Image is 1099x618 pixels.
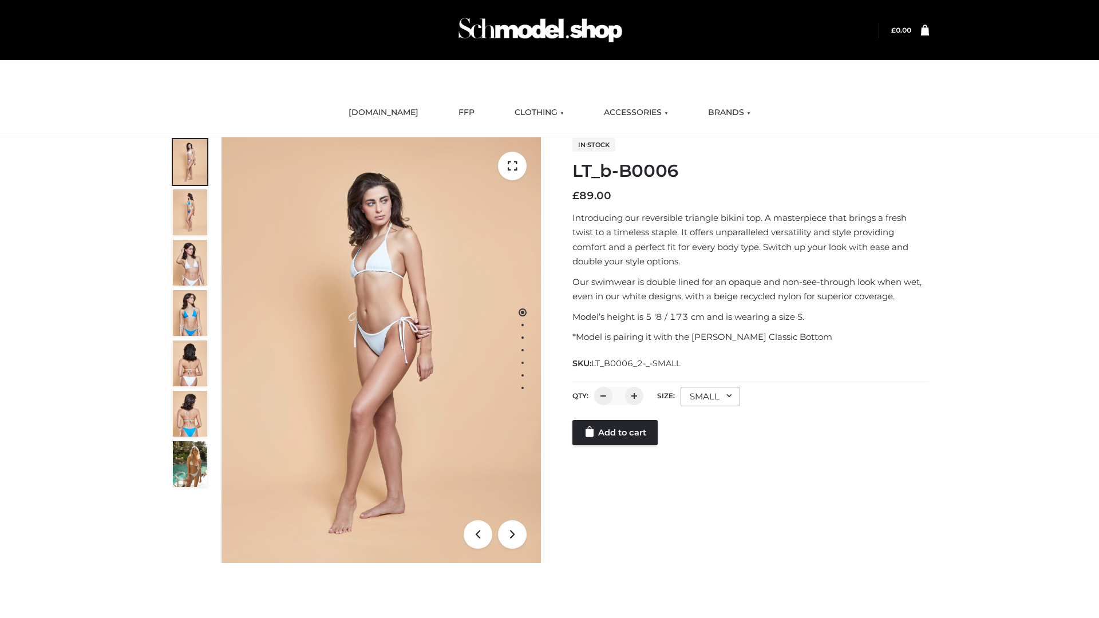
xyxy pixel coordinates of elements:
span: LT_B0006_2-_-SMALL [591,358,681,369]
h1: LT_b-B0006 [572,161,929,181]
a: BRANDS [699,100,759,125]
img: ArielClassicBikiniTop_CloudNine_AzureSky_OW114ECO_3-scaled.jpg [173,240,207,286]
a: [DOMAIN_NAME] [340,100,427,125]
span: In stock [572,138,615,152]
bdi: 0.00 [891,26,911,34]
img: ArielClassicBikiniTop_CloudNine_AzureSky_OW114ECO_1-scaled.jpg [173,139,207,185]
label: Size: [657,391,675,400]
span: £ [891,26,896,34]
img: ArielClassicBikiniTop_CloudNine_AzureSky_OW114ECO_8-scaled.jpg [173,391,207,437]
div: SMALL [681,387,740,406]
span: £ [572,189,579,202]
p: Model’s height is 5 ‘8 / 173 cm and is wearing a size S. [572,310,929,324]
img: Schmodel Admin 964 [454,7,626,53]
bdi: 89.00 [572,189,611,202]
img: ArielClassicBikiniTop_CloudNine_AzureSky_OW114ECO_7-scaled.jpg [173,340,207,386]
img: Arieltop_CloudNine_AzureSky2.jpg [173,441,207,487]
img: ArielClassicBikiniTop_CloudNine_AzureSky_OW114ECO_4-scaled.jpg [173,290,207,336]
a: ACCESSORIES [595,100,677,125]
p: Introducing our reversible triangle bikini top. A masterpiece that brings a fresh twist to a time... [572,211,929,269]
a: CLOTHING [506,100,572,125]
span: SKU: [572,356,682,370]
a: FFP [450,100,483,125]
p: *Model is pairing it with the [PERSON_NAME] Classic Bottom [572,330,929,344]
img: ArielClassicBikiniTop_CloudNine_AzureSky_OW114ECO_1 [222,137,541,563]
img: ArielClassicBikiniTop_CloudNine_AzureSky_OW114ECO_2-scaled.jpg [173,189,207,235]
p: Our swimwear is double lined for an opaque and non-see-through look when wet, even in our white d... [572,275,929,304]
label: QTY: [572,391,588,400]
a: Add to cart [572,420,658,445]
a: £0.00 [891,26,911,34]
